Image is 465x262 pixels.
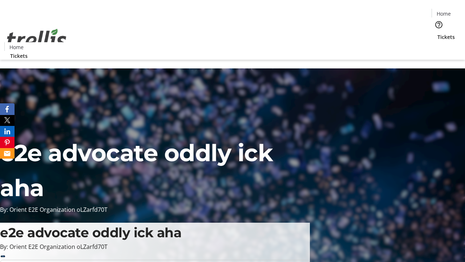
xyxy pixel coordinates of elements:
[5,43,28,51] a: Home
[432,17,446,32] button: Help
[437,33,455,41] span: Tickets
[432,41,446,55] button: Cart
[432,10,455,17] a: Home
[9,43,24,51] span: Home
[4,21,69,57] img: Orient E2E Organization oLZarfd70T's Logo
[437,10,451,17] span: Home
[432,33,461,41] a: Tickets
[10,52,28,60] span: Tickets
[4,52,33,60] a: Tickets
